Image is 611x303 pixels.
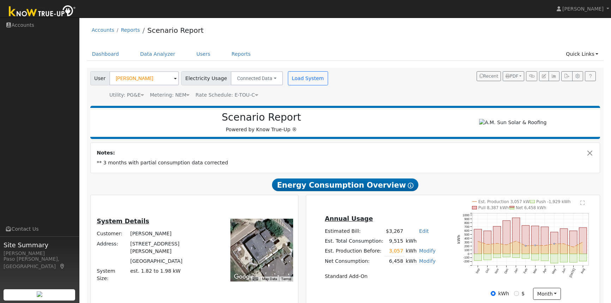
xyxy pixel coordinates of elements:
[464,221,470,225] text: 800
[539,71,549,81] button: Edit User
[150,91,189,99] div: Metering: NEM
[121,27,140,33] a: Reports
[464,217,470,221] text: 900
[231,71,283,85] button: Connected Data
[477,241,478,242] circle: onclick=""
[129,229,208,239] td: [PERSON_NAME]
[512,254,520,258] rect: onclick=""
[536,199,571,204] text: Push -1,929 kWh
[468,252,470,256] text: 0
[549,71,559,81] button: Multi-Series Graph
[586,149,594,157] button: Close
[232,272,255,281] a: Open this area in Google Maps (opens a new window)
[385,256,404,266] td: 6,458
[272,178,418,191] span: Energy Consumption Overview
[385,246,404,256] td: 3,057
[129,256,208,266] td: [GEOGRAPHIC_DATA]
[526,71,537,81] button: Generate Report Link
[464,225,470,229] text: 700
[523,268,528,274] text: Feb
[503,71,524,81] button: PDF
[477,71,501,81] button: Recent
[493,254,501,258] rect: onclick=""
[561,268,567,274] text: Jun
[135,48,181,61] a: Data Analyzer
[323,236,385,246] td: Est. Total Consumption:
[87,48,125,61] a: Dashboard
[570,254,577,262] rect: onclick=""
[498,290,509,297] label: kWh
[484,231,491,254] rect: onclick=""
[281,277,291,281] a: Terms (opens in new tab)
[405,236,437,246] td: kWh
[521,290,525,297] label: $
[531,226,539,254] rect: onclick=""
[147,26,204,35] a: Scenario Report
[405,246,418,256] td: kWh
[516,206,546,211] text: Net 6,458 kWh
[541,227,549,254] rect: onclick=""
[503,254,510,257] rect: onclick=""
[487,244,488,245] circle: onclick=""
[573,247,574,248] circle: onclick=""
[181,71,231,85] span: Electricity Usage
[37,291,42,297] img: retrieve
[570,231,577,254] rect: onclick=""
[94,111,429,133] div: Powered by Know True-Up ®
[572,71,583,81] button: Settings
[464,233,470,236] text: 500
[463,260,470,263] text: -200
[323,271,437,281] td: Standard Add-On
[563,243,564,244] circle: onclick=""
[323,256,385,266] td: Net Consumption:
[544,245,545,246] circle: onclick=""
[96,239,129,256] td: Address:
[385,236,404,246] td: 9,515
[97,150,115,156] strong: Notes:
[130,268,181,274] span: est. 1.82 to 1.98 kW
[515,241,516,242] circle: onclick=""
[90,71,110,85] span: User
[525,246,526,247] circle: onclick=""
[4,255,75,270] div: Paso [PERSON_NAME], [GEOGRAPHIC_DATA]
[4,250,75,257] div: [PERSON_NAME]
[475,268,480,274] text: Sep
[484,254,491,260] rect: onclick=""
[512,218,520,254] rect: onclick=""
[560,229,568,254] rect: onclick=""
[554,243,555,244] circle: onclick=""
[464,248,470,252] text: 100
[232,272,255,281] img: Google
[561,71,572,81] button: Export Interval Data
[560,254,568,262] rect: onclick=""
[522,226,530,254] rect: onclick=""
[582,242,583,243] circle: onclick=""
[262,277,277,281] button: Map Data
[478,199,532,204] text: Est. Production 3,057 kWh
[491,291,496,296] input: kWh
[569,268,576,278] text: [DATE]
[503,221,510,254] rect: onclick=""
[551,254,558,263] rect: onclick=""
[503,268,509,274] text: Dec
[462,213,469,217] text: 1000
[474,229,482,254] rect: onclick=""
[551,232,558,254] rect: onclick=""
[478,206,509,211] text: Pull 8,387 kWh
[419,248,436,254] a: Modify
[419,228,429,234] a: Edit
[494,268,500,274] text: Nov
[109,91,144,99] div: Utility: PG&E
[464,241,470,244] text: 300
[485,268,490,274] text: Oct
[109,71,179,85] input: Select a User
[456,235,460,244] text: kWh
[533,288,561,300] button: month
[195,92,258,98] span: Alias: HETOUCN
[385,226,404,236] td: $3,267
[464,244,470,248] text: 200
[463,256,470,260] text: -100
[288,71,328,85] button: Load System
[92,27,114,33] a: Accounts
[513,268,519,274] text: Jan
